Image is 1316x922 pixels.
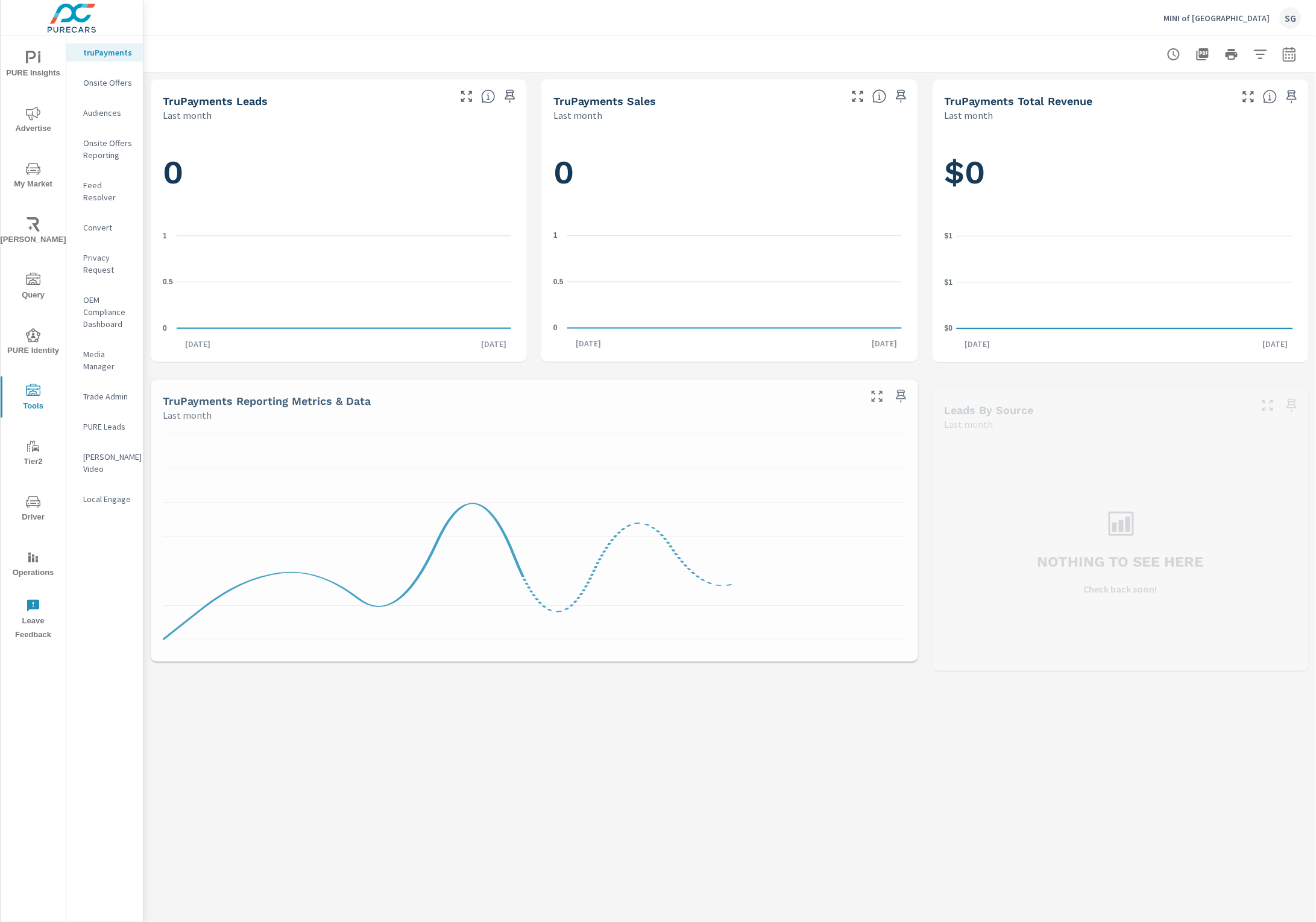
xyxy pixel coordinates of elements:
[163,278,173,286] text: 0.5
[66,448,143,478] div: [PERSON_NAME] Video
[163,395,371,407] h5: truPayments Reporting Metrics & Data
[553,108,602,122] p: Last month
[66,291,143,333] div: OEM Compliance Dashboard
[1263,89,1277,104] span: Total revenue from sales matched to a truPayments lead. [Source: This data is sourced from the de...
[500,87,520,106] span: Save this to your personalized report
[945,232,953,240] text: $1
[945,417,993,431] p: Last month
[83,421,133,433] p: PURE Leads
[1037,552,1204,572] h3: Nothing to see here
[945,95,1093,107] h5: truPayments Total Revenue
[1248,42,1273,66] button: Apply Filters
[163,323,167,332] text: 0
[892,87,911,106] span: Save this to your personalized report
[4,384,62,413] span: Tools
[848,87,867,106] button: Make Fullscreen
[956,338,998,350] p: [DATE]
[163,95,268,107] h5: truPayments Leads
[66,104,143,122] div: Audiences
[163,152,515,193] h1: 0
[1,36,66,647] div: nav menu
[1084,582,1157,596] p: Check back soon!
[4,217,62,247] span: [PERSON_NAME]
[945,153,1297,194] h1: $0
[83,493,133,505] p: Local Engage
[83,252,133,276] p: Privacy Request
[867,387,887,406] button: Make Fullscreen
[4,439,62,469] span: Tier2
[567,338,609,350] p: [DATE]
[66,43,143,62] div: truPayments
[553,323,558,332] text: 0
[83,46,133,59] p: truPayments
[1258,396,1277,415] button: Make Fullscreen
[66,345,143,375] div: Media Manager
[4,273,62,302] span: Query
[83,221,133,234] p: Convert
[66,218,143,237] div: Convert
[66,418,143,436] div: PURE Leads
[945,404,1034,416] h5: Leads By Source
[457,87,476,106] button: Make Fullscreen
[66,490,143,508] div: Local Engage
[177,338,219,350] p: [DATE]
[553,278,564,286] text: 0.5
[1282,396,1302,415] span: Save this to your personalized report
[872,89,887,104] span: Number of sales matched to a truPayments lead. [Source: This data is sourced from the dealer's DM...
[163,108,212,122] p: Last month
[4,328,62,358] span: PURE Identity
[4,106,62,136] span: Advertise
[1220,42,1244,66] button: Print Report
[1239,87,1258,106] button: Make Fullscreen
[553,231,558,240] text: 1
[553,95,656,107] h5: truPayments Sales
[163,231,167,240] text: 1
[945,324,953,332] text: $0
[83,107,133,119] p: Audiences
[66,387,143,405] div: Trade Admin
[83,294,133,330] p: OEM Compliance Dashboard
[4,495,62,524] span: Driver
[1164,13,1270,24] p: MINI of [GEOGRAPHIC_DATA]
[66,249,143,279] div: Privacy Request
[83,179,133,203] p: Feed Resolver
[83,137,133,161] p: Onsite Offers Reporting
[4,599,62,642] span: Leave Feedback
[864,338,906,350] p: [DATE]
[83,390,133,402] p: Trade Admin
[66,134,143,164] div: Onsite Offers Reporting
[83,348,133,372] p: Media Manager
[83,451,133,475] p: [PERSON_NAME] Video
[1282,87,1302,106] span: Save this to your personalized report
[1255,338,1297,350] p: [DATE]
[163,408,212,422] p: Last month
[66,176,143,206] div: Feed Resolver
[4,51,62,80] span: PURE Insights
[892,387,911,406] span: Save this to your personalized report
[1191,42,1215,66] button: "Export Report to PDF"
[83,77,133,89] p: Onsite Offers
[473,338,515,350] p: [DATE]
[945,108,993,122] p: Last month
[66,74,143,92] div: Onsite Offers
[481,89,496,104] span: The number of truPayments leads.
[1277,42,1302,66] button: Select Date Range
[553,152,905,193] h1: 0
[4,162,62,191] span: My Market
[4,550,62,580] span: Operations
[1280,7,1302,29] div: SG
[945,278,953,286] text: $1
